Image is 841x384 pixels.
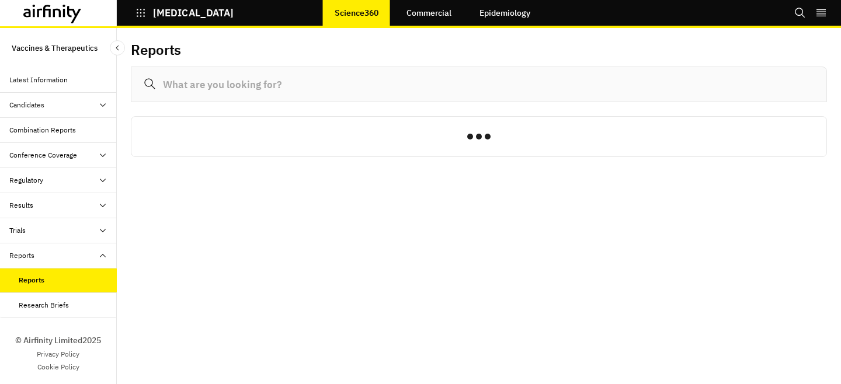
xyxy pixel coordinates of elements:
[9,200,33,211] div: Results
[15,334,101,347] p: © Airfinity Limited 2025
[131,41,181,58] h2: Reports
[12,37,98,58] p: Vaccines & Therapeutics
[153,8,234,18] p: [MEDICAL_DATA]
[9,100,44,110] div: Candidates
[335,8,378,18] p: Science360
[9,225,26,236] div: Trials
[37,349,79,359] a: Privacy Policy
[9,175,43,186] div: Regulatory
[19,300,69,310] div: Research Briefs
[9,125,76,135] div: Combination Reports
[110,40,125,55] button: Close Sidebar
[37,362,79,372] a: Cookie Policy
[9,75,68,85] div: Latest Information
[135,3,234,23] button: [MEDICAL_DATA]
[9,250,34,261] div: Reports
[19,275,44,285] div: Reports
[9,150,77,160] div: Conference Coverage
[794,3,806,23] button: Search
[131,67,827,102] input: What are you looking for?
